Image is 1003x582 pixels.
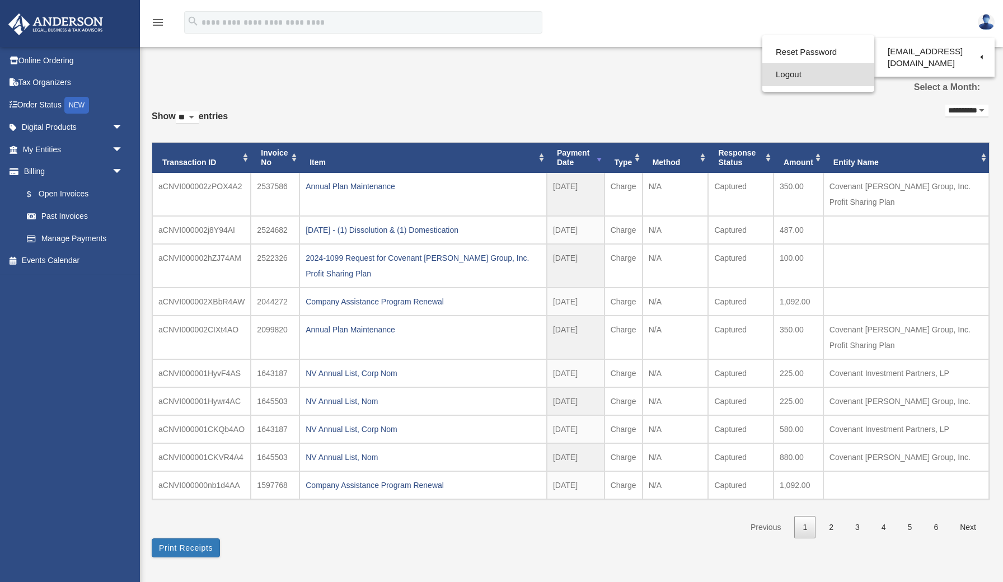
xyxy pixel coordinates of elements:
td: aCNVI000001CKQb4AO [152,415,251,443]
th: Transaction ID: activate to sort column ascending [152,143,251,173]
td: N/A [643,471,709,499]
td: 880.00 [774,443,823,471]
td: Charge [604,415,643,443]
td: Captured [708,173,773,216]
td: N/A [643,288,709,316]
td: 1,092.00 [774,471,823,499]
td: 1643187 [251,359,299,387]
a: My Entitiesarrow_drop_down [8,138,140,161]
div: NV Annual List, Corp Nom [306,365,541,381]
a: Next [952,516,985,539]
td: 2537586 [251,173,299,216]
td: Captured [708,415,773,443]
td: Charge [604,359,643,387]
td: [DATE] [547,316,604,359]
td: [DATE] [547,216,604,244]
td: aCNVI000002CIXt4AO [152,316,251,359]
th: Amount: activate to sort column ascending [774,143,823,173]
a: Online Ordering [8,49,140,72]
td: Captured [708,471,773,499]
th: Response Status: activate to sort column ascending [708,143,773,173]
td: N/A [643,216,709,244]
a: menu [151,20,165,29]
td: N/A [643,387,709,415]
td: 1645503 [251,443,299,471]
div: NV Annual List, Nom [306,393,541,409]
a: 4 [873,516,894,539]
td: Charge [604,288,643,316]
td: aCNVI000001Hywr4AC [152,387,251,415]
i: search [187,15,199,27]
td: Captured [708,216,773,244]
td: 350.00 [774,173,823,216]
td: Covenant [PERSON_NAME] Group, Inc. [823,443,989,471]
td: N/A [643,244,709,288]
td: aCNVI000002XBbR4AW [152,288,251,316]
td: 225.00 [774,387,823,415]
a: Manage Payments [16,227,140,250]
div: Company Assistance Program Renewal [306,294,541,309]
div: NEW [64,97,89,114]
td: Charge [604,244,643,288]
div: [DATE] - (1) Dissolution & (1) Domestication [306,222,541,238]
td: aCNVI000002hZJ74AM [152,244,251,288]
td: aCNVI000001CKVR4A4 [152,443,251,471]
button: Print Receipts [152,538,220,557]
td: 2099820 [251,316,299,359]
i: menu [151,16,165,29]
td: Charge [604,387,643,415]
td: [DATE] [547,244,604,288]
td: Charge [604,173,643,216]
td: [DATE] [547,443,604,471]
td: 1597768 [251,471,299,499]
th: Invoice No: activate to sort column ascending [251,143,299,173]
td: [DATE] [547,387,604,415]
th: Item: activate to sort column ascending [299,143,547,173]
td: 2524682 [251,216,299,244]
td: [DATE] [547,288,604,316]
div: 2024-1099 Request for Covenant [PERSON_NAME] Group, Inc. Profit Sharing Plan [306,250,541,281]
td: N/A [643,316,709,359]
td: [DATE] [547,471,604,499]
td: 1645503 [251,387,299,415]
td: 2044272 [251,288,299,316]
div: NV Annual List, Nom [306,449,541,465]
label: Select a Month: [857,79,980,95]
td: aCNVI000002zPOX4A2 [152,173,251,216]
td: Captured [708,244,773,288]
a: Previous [742,516,789,539]
div: Company Assistance Program Renewal [306,477,541,493]
td: 225.00 [774,359,823,387]
a: Past Invoices [16,205,134,228]
td: aCNVI000002j8Y94AI [152,216,251,244]
td: Captured [708,316,773,359]
span: arrow_drop_down [112,161,134,184]
td: aCNVI000000nb1d4AA [152,471,251,499]
td: N/A [643,173,709,216]
td: 1643187 [251,415,299,443]
td: Captured [708,359,773,387]
a: Logout [762,63,874,86]
a: [EMAIL_ADDRESS][DOMAIN_NAME] [874,41,995,74]
th: Payment Date: activate to sort column ascending [547,143,604,173]
td: aCNVI000001HyvF4AS [152,359,251,387]
td: [DATE] [547,359,604,387]
td: N/A [643,443,709,471]
td: Covenant Investment Partners, LP [823,415,989,443]
td: Charge [604,216,643,244]
a: 5 [899,516,921,539]
div: Annual Plan Maintenance [306,179,541,194]
a: Order StatusNEW [8,93,140,116]
td: Captured [708,387,773,415]
a: 2 [821,516,842,539]
td: Captured [708,288,773,316]
td: 2522326 [251,244,299,288]
th: Type: activate to sort column ascending [604,143,643,173]
td: 350.00 [774,316,823,359]
a: Reset Password [762,41,874,64]
a: $Open Invoices [16,182,140,205]
a: Billingarrow_drop_down [8,161,140,183]
td: [DATE] [547,415,604,443]
a: 1 [794,516,815,539]
td: Charge [604,443,643,471]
